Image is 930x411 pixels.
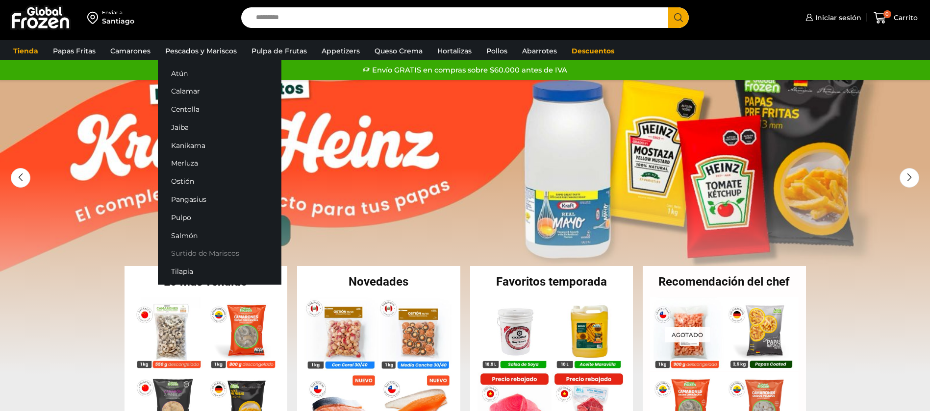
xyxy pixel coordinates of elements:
[158,136,281,154] a: Kanikama
[158,191,281,209] a: Pangasius
[567,42,619,60] a: Descuentos
[160,42,242,60] a: Pescados y Mariscos
[102,9,134,16] div: Enviar a
[803,8,861,27] a: Iniciar sesión
[105,42,155,60] a: Camarones
[470,276,633,288] h2: Favoritos temporada
[871,6,920,29] a: 0 Carrito
[158,154,281,172] a: Merluza
[247,42,312,60] a: Pulpa de Frutas
[891,13,918,23] span: Carrito
[668,7,689,28] button: Search button
[481,42,512,60] a: Pollos
[11,168,30,188] div: Previous slide
[432,42,477,60] a: Hortalizas
[813,13,861,23] span: Iniciar sesión
[8,42,43,60] a: Tienda
[317,42,365,60] a: Appetizers
[883,10,891,18] span: 0
[297,276,460,288] h2: Novedades
[158,172,281,191] a: Ostión
[158,208,281,226] a: Pulpo
[102,16,134,26] div: Santiago
[158,118,281,136] a: Jaiba
[48,42,101,60] a: Papas Fritas
[158,263,281,281] a: Tilapia
[158,244,281,263] a: Surtido de Mariscos
[125,276,288,288] h2: Lo más vendido
[900,168,919,188] div: Next slide
[158,100,281,119] a: Centolla
[517,42,562,60] a: Abarrotes
[665,327,710,342] p: Agotado
[158,82,281,100] a: Calamar
[158,64,281,82] a: Atún
[643,276,806,288] h2: Recomendación del chef
[370,42,427,60] a: Queso Crema
[87,9,102,26] img: address-field-icon.svg
[158,226,281,244] a: Salmón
